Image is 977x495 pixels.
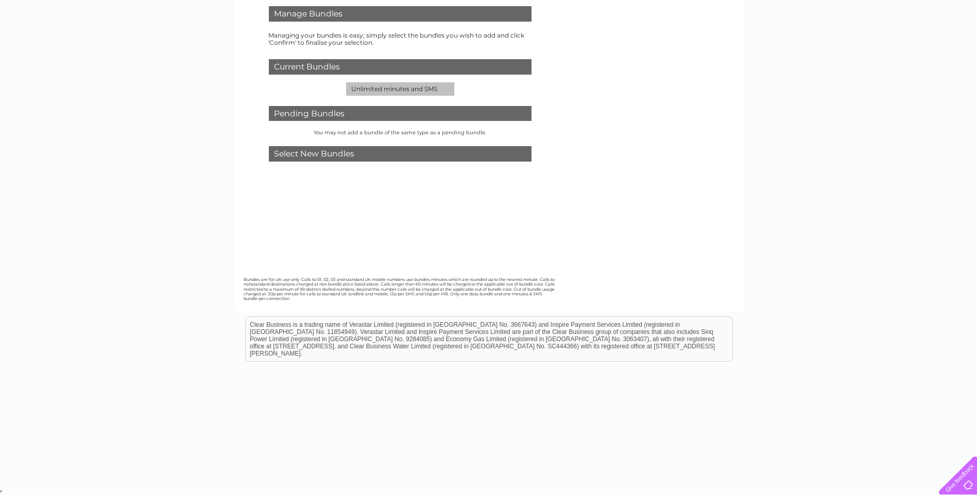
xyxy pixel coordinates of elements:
td: Managing your bundles is easy; simply select the bundles you wish to add and click 'Confirm' to f... [244,29,557,49]
div: Pending Bundles [269,106,532,121]
div: Current Bundles [269,59,532,75]
a: Energy [821,44,844,51]
a: Blog [887,44,902,51]
a: Log out [943,44,967,51]
img: logo.png [34,27,87,58]
div: Bundles are for UK use only. Calls to 01, 02, 03 and standard UK mobile numbers use bundles minut... [244,277,557,301]
small: You may not add a bundle of the same type as a pending bundle. [314,129,486,136]
a: 0333 014 3131 [783,5,854,18]
div: Manage Bundles [269,6,532,22]
a: Telecoms [850,44,881,51]
div: Clear Business is a trading name of Verastar Limited (registered in [GEOGRAPHIC_DATA] No. 3667643... [246,6,732,50]
td: Unlimited minutes and SMS [346,82,454,96]
div: Select New Bundles [269,146,532,162]
a: Contact [909,44,934,51]
a: Water [796,44,815,51]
